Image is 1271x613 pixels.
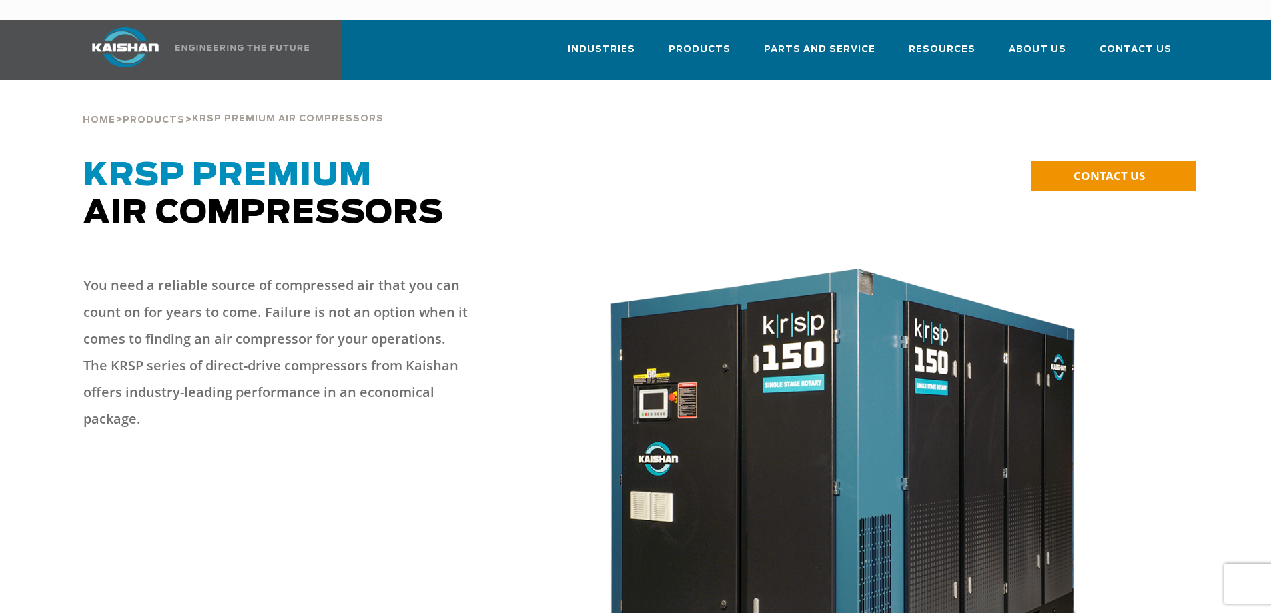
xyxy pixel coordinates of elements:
span: Air Compressors [83,160,444,229]
a: Products [669,32,731,77]
a: About Us [1009,32,1066,77]
span: Products [669,42,731,57]
a: CONTACT US [1031,161,1196,191]
span: Parts and Service [764,42,875,57]
a: Products [123,113,185,125]
a: Industries [568,32,635,77]
a: Contact Us [1100,32,1172,77]
img: kaishan logo [75,27,175,67]
img: Engineering the future [175,45,309,51]
span: Contact Us [1100,42,1172,57]
a: Kaishan USA [75,20,312,80]
span: Industries [568,42,635,57]
span: krsp premium air compressors [192,115,384,123]
p: You need a reliable source of compressed air that you can count on for years to come. Failure is ... [83,272,470,432]
span: About Us [1009,42,1066,57]
span: KRSP Premium [83,160,372,192]
span: Resources [909,42,975,57]
a: Resources [909,32,975,77]
span: Home [83,116,115,125]
span: CONTACT US [1074,168,1145,183]
a: Parts and Service [764,32,875,77]
a: Home [83,113,115,125]
div: > > [83,80,384,131]
span: Products [123,116,185,125]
